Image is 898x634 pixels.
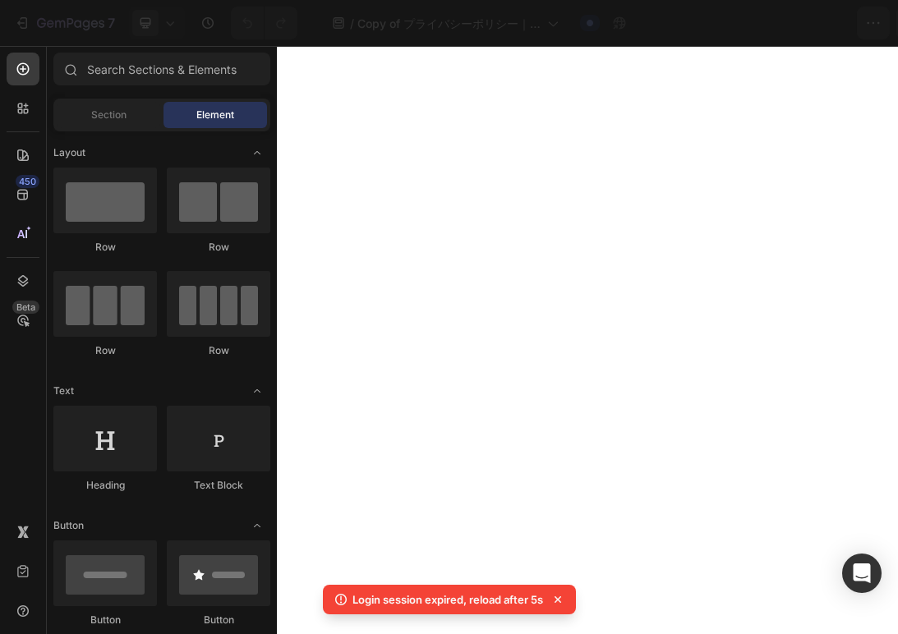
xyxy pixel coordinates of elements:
[277,46,898,634] iframe: Design area
[53,53,270,85] input: Search Sections & Elements
[53,478,157,493] div: Heading
[53,343,157,358] div: Row
[167,240,270,255] div: Row
[7,7,122,39] button: 7
[196,108,234,122] span: Element
[167,343,270,358] div: Row
[167,613,270,627] div: Button
[53,613,157,627] div: Button
[167,478,270,493] div: Text Block
[108,13,115,33] p: 7
[244,378,270,404] span: Toggle open
[244,140,270,166] span: Toggle open
[16,175,39,188] div: 450
[352,591,543,608] p: Login session expired, reload after 5s
[12,301,39,314] div: Beta
[357,15,541,32] span: Copy of プライバシーポリシー｜コルグ公式アウトレットオンライン
[53,518,84,533] span: Button
[842,554,882,593] div: Open Intercom Messenger
[53,240,157,255] div: Row
[231,7,297,39] div: Undo/Redo
[244,512,270,539] span: Toggle open
[803,15,844,32] div: Publish
[728,7,782,39] button: Save
[53,145,85,160] span: Layout
[350,15,354,32] span: /
[789,7,858,39] button: Publish
[53,384,74,398] span: Text
[742,16,769,30] span: Save
[91,108,127,122] span: Section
